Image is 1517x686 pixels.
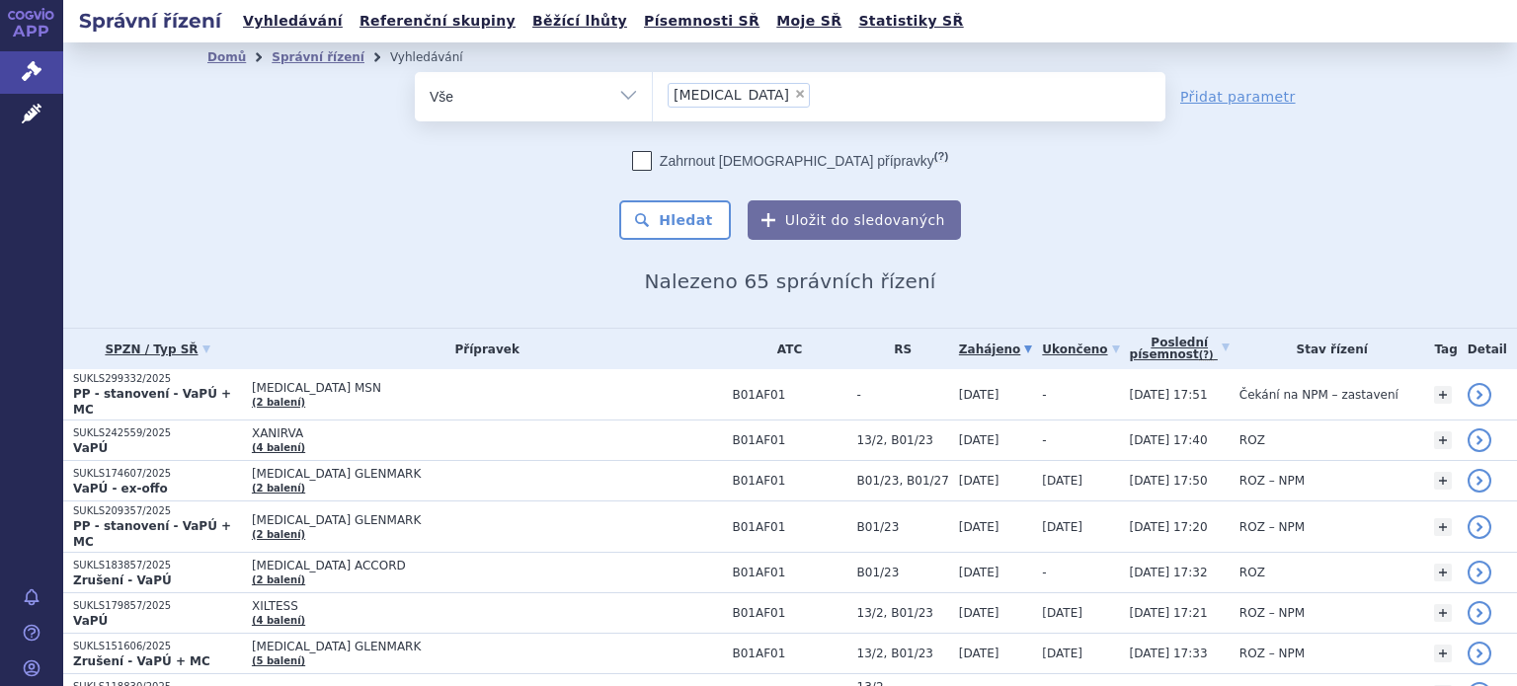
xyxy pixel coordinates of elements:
p: SUKLS299332/2025 [73,372,242,386]
a: Ukončeno [1042,336,1119,363]
th: Tag [1424,329,1457,369]
a: Přidat parametr [1180,87,1296,107]
p: SUKLS151606/2025 [73,640,242,653]
th: Stav řízení [1230,329,1425,369]
span: [DATE] 17:32 [1130,566,1208,579]
a: (5 balení) [252,655,305,666]
abbr: (?) [1199,349,1214,361]
abbr: (?) [934,150,948,163]
span: B01AF01 [733,474,847,488]
p: SUKLS183857/2025 [73,559,242,572]
span: [DATE] [959,566,999,579]
a: + [1434,472,1452,490]
span: B01AF01 [733,566,847,579]
span: B01AF01 [733,647,847,660]
a: Referenční skupiny [354,8,521,35]
a: Statistiky SŘ [852,8,969,35]
span: [DATE] [1042,647,1082,660]
strong: PP - stanovení - VaPÚ + MC [73,387,231,417]
a: detail [1468,601,1491,625]
a: Zahájeno [959,336,1032,363]
a: detail [1468,642,1491,665]
a: (4 balení) [252,442,305,453]
span: B01/23 [857,566,949,579]
span: - [1042,433,1046,447]
a: (4 balení) [252,615,305,626]
span: - [1042,388,1046,402]
a: + [1434,564,1452,581]
span: [DATE] 17:33 [1130,647,1208,660]
span: [MEDICAL_DATA] GLENMARK [252,640,723,653]
span: [DATE] [959,433,999,447]
span: [DATE] [959,647,999,660]
span: [DATE] 17:20 [1130,520,1208,534]
a: + [1434,518,1452,536]
span: [DATE] [959,388,999,402]
span: [DATE] 17:21 [1130,606,1208,620]
span: 13/2, B01/23 [857,433,949,447]
span: B01AF01 [733,520,847,534]
span: [DATE] 17:51 [1130,388,1208,402]
span: [MEDICAL_DATA] MSN [252,381,723,395]
th: Přípravek [242,329,723,369]
strong: PP - stanovení - VaPÚ + MC [73,519,231,549]
a: Běžící lhůty [526,8,633,35]
span: [DATE] [1042,474,1082,488]
p: SUKLS174607/2025 [73,467,242,481]
span: ROZ – NPM [1239,474,1305,488]
span: XILTESS [252,599,723,613]
a: (2 balení) [252,574,305,585]
a: (2 balení) [252,397,305,408]
th: RS [847,329,949,369]
span: [DATE] [1042,520,1082,534]
span: B01AF01 [733,606,847,620]
a: + [1434,386,1452,404]
a: Domů [207,50,246,64]
h2: Správní řízení [63,7,237,35]
span: 13/2, B01/23 [857,606,949,620]
a: Moje SŘ [770,8,847,35]
span: B01/23, B01/27 [857,474,949,488]
a: detail [1468,515,1491,539]
span: Čekání na NPM – zastavení [1239,388,1398,402]
span: [DATE] [959,520,999,534]
a: (2 balení) [252,483,305,494]
a: + [1434,645,1452,662]
span: - [1042,566,1046,579]
p: SUKLS242559/2025 [73,426,242,440]
button: Uložit do sledovaných [748,200,961,240]
a: (2 balení) [252,529,305,540]
a: detail [1468,561,1491,584]
span: 13/2, B01/23 [857,647,949,660]
span: ROZ [1239,566,1265,579]
span: B01AF01 [733,388,847,402]
a: Vyhledávání [237,8,349,35]
input: [MEDICAL_DATA] [816,82,827,107]
strong: VaPÚ [73,614,108,628]
a: Písemnosti SŘ [638,8,765,35]
a: detail [1468,383,1491,407]
span: ROZ – NPM [1239,606,1305,620]
a: Správní řízení [272,50,364,64]
span: ROZ – NPM [1239,520,1305,534]
span: ROZ [1239,433,1265,447]
strong: Zrušení - VaPÚ [73,573,172,587]
button: Hledat [619,200,731,240]
strong: VaPÚ [73,441,108,455]
span: XANIRVA [252,426,723,440]
p: SUKLS179857/2025 [73,599,242,613]
a: detail [1468,469,1491,493]
a: detail [1468,428,1491,452]
li: Vyhledávání [390,42,489,72]
span: [DATE] [1042,606,1082,620]
strong: VaPÚ - ex-offo [73,482,168,495]
span: B01/23 [857,520,949,534]
p: SUKLS209357/2025 [73,504,242,518]
span: [MEDICAL_DATA] GLENMARK [252,513,723,527]
span: × [794,88,806,100]
span: [DATE] 17:40 [1130,433,1208,447]
strong: Zrušení - VaPÚ + MC [73,654,210,668]
span: [MEDICAL_DATA] [674,88,789,102]
a: + [1434,604,1452,622]
span: B01AF01 [733,433,847,447]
